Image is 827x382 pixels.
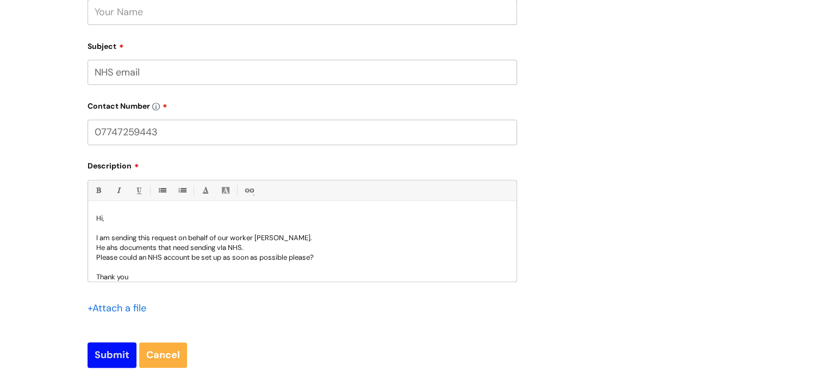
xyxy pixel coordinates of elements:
[96,253,508,262] p: Please could an NHS account be set up as soon as possible please?
[111,184,125,197] a: Italic (Ctrl-I)
[96,214,508,223] p: Hi,
[198,184,212,197] a: Font Color
[88,302,92,315] span: +
[88,342,136,367] input: Submit
[132,184,145,197] a: Underline(Ctrl-U)
[242,184,256,197] a: Link
[96,243,508,253] p: He ahs documents that need sending vIa NHS.
[175,184,189,197] a: 1. Ordered List (Ctrl-Shift-8)
[96,233,508,243] p: I am sending this request on behalf of our worker [PERSON_NAME].
[88,299,153,317] div: Attach a file
[139,342,187,367] a: Cancel
[88,158,517,171] label: Description
[88,98,517,111] label: Contact Number
[152,103,160,110] img: info-icon.svg
[155,184,169,197] a: • Unordered List (Ctrl-Shift-7)
[91,184,105,197] a: Bold (Ctrl-B)
[219,184,232,197] a: Back Color
[88,38,517,51] label: Subject
[96,272,508,282] p: Thank you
